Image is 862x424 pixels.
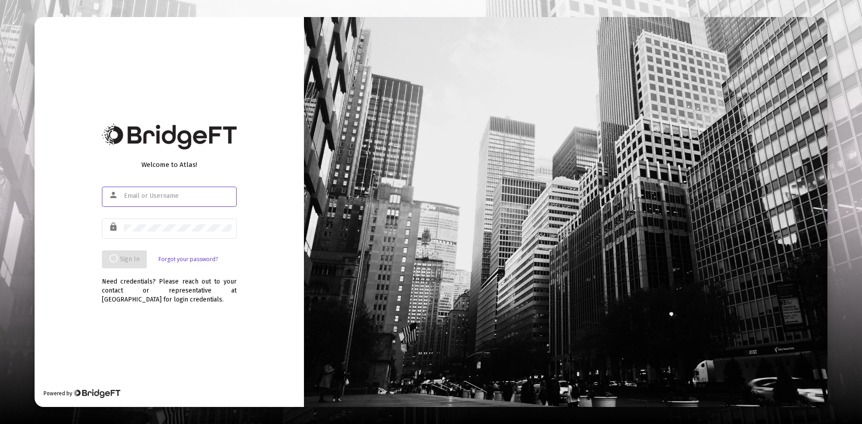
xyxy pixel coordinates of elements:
[109,190,119,201] mat-icon: person
[109,255,140,263] span: Sign In
[102,268,237,304] div: Need credentials? Please reach out to your contact or representative at [GEOGRAPHIC_DATA] for log...
[124,192,232,200] input: Email or Username
[102,160,237,169] div: Welcome to Atlas!
[73,389,120,398] img: Bridge Financial Technology Logo
[102,250,147,268] button: Sign In
[102,124,237,149] img: Bridge Financial Technology Logo
[158,255,218,264] a: Forgot your password?
[44,389,120,398] div: Powered by
[109,222,119,232] mat-icon: lock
